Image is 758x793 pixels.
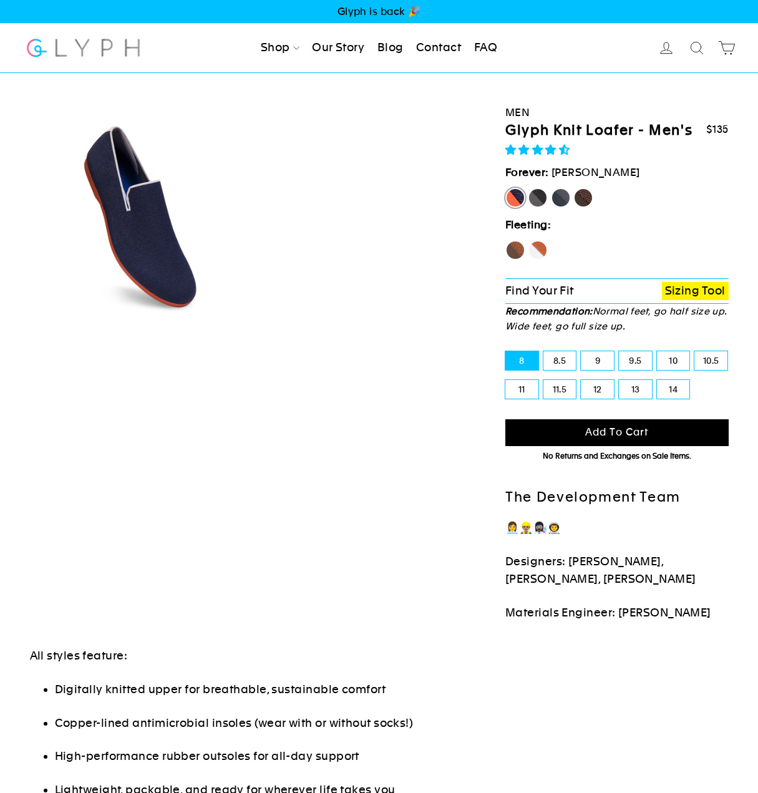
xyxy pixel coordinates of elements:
[505,188,525,208] label: [PERSON_NAME]
[411,34,466,62] a: Contact
[55,716,414,729] span: Copper-lined antimicrobial insoles (wear with or without socks!)
[543,380,576,399] label: 11.5
[694,351,727,370] label: 10.5
[662,282,729,300] a: Sizing Tool
[505,304,729,334] p: Normal feet, go half size up. Wide feet, go full size up.
[706,124,729,135] span: $135
[505,240,525,260] label: Hawk
[528,188,548,208] label: Panther
[543,452,691,460] span: No Returns and Exchanges on Sale Items.
[505,489,729,507] h2: The Development Team
[505,104,729,121] div: Men
[505,419,729,446] button: Add to cart
[505,122,692,140] h1: Glyph Knit Loafer - Men's
[505,166,549,178] strong: Forever:
[505,284,574,297] span: Find Your Fit
[256,34,502,62] ul: Primary
[581,351,614,370] label: 9
[505,380,538,399] label: 11
[25,31,142,64] img: Glyph
[573,188,593,208] label: Mustang
[30,649,128,662] span: All styles feature:
[505,351,538,370] label: 8
[505,306,593,316] strong: Recommendation:
[372,34,409,62] a: Blog
[528,240,548,260] label: Fox
[256,34,304,62] a: Shop
[505,519,729,537] p: 👩‍💼👷🏽‍♂️👩🏿‍🔬👨‍🚀
[55,683,386,696] span: Digitally knitted upper for breathable, sustainable comfort
[551,188,571,208] label: Rhino
[619,380,652,399] label: 13
[505,218,551,231] strong: Fleeting:
[551,166,640,178] span: [PERSON_NAME]
[585,426,649,438] span: Add to cart
[657,351,690,370] label: 10
[469,34,502,62] a: FAQ
[505,553,729,589] p: Designers: [PERSON_NAME], [PERSON_NAME], [PERSON_NAME]
[657,380,690,399] label: 14
[36,110,248,323] img: Angle_6_0_3x_b7f751b4-e3dc-4a3c-b0c7-0aca56be0efa_800x.jpg
[505,144,573,156] span: 4.73 stars
[505,604,729,622] p: Materials Engineer: [PERSON_NAME]
[543,351,576,370] label: 8.5
[307,34,369,62] a: Our Story
[55,749,359,762] span: High-performance rubber outsoles for all-day support
[619,351,652,370] label: 9.5
[581,380,614,399] label: 12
